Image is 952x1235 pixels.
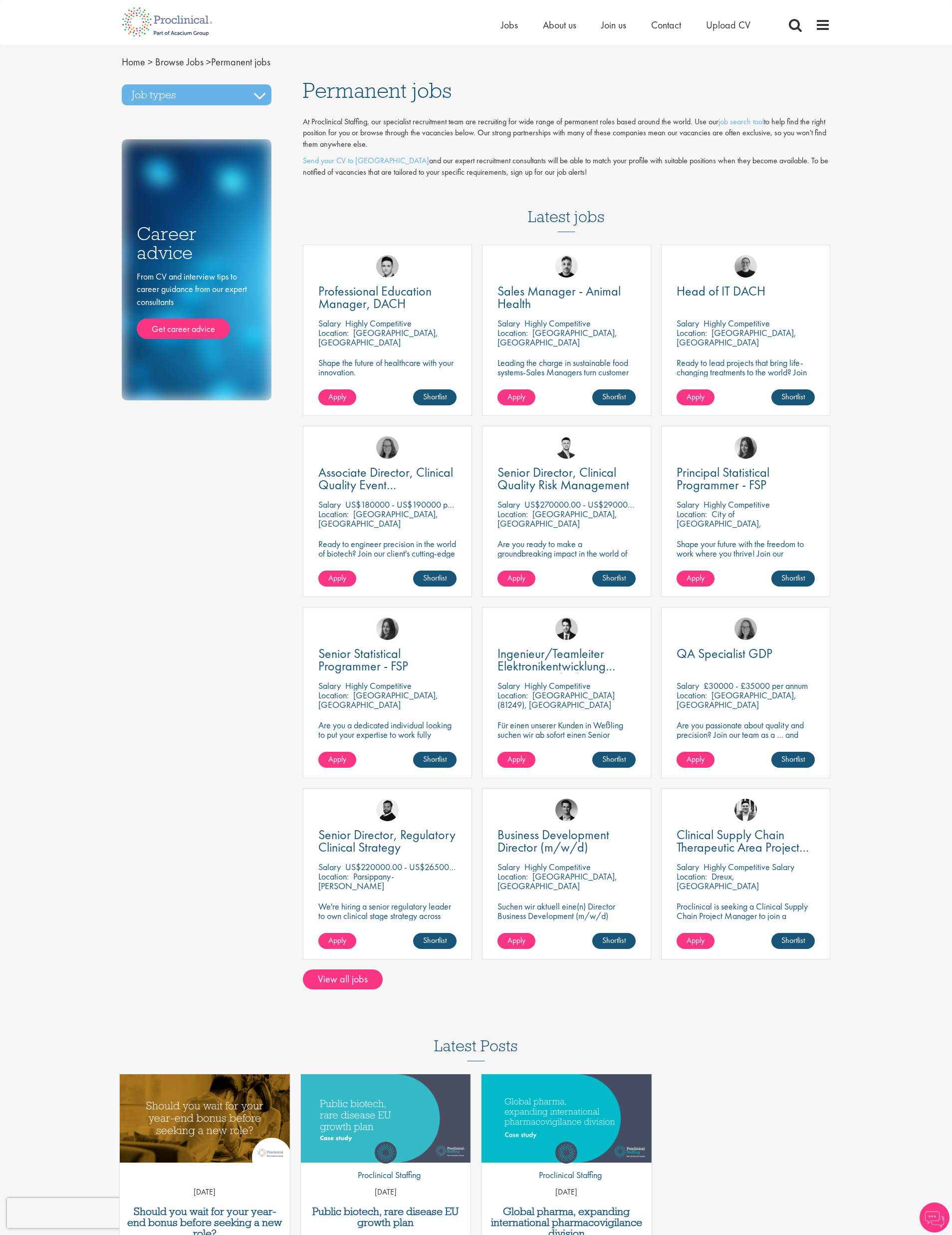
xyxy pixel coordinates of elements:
[531,1142,602,1187] a: Proclinical Staffing Proclinical Staffing
[148,55,153,68] span: >
[328,935,346,945] span: Apply
[376,799,399,821] img: Nick Walker
[501,18,518,31] a: Jobs
[318,933,356,949] a: Apply
[481,1187,652,1198] p: [DATE]
[318,464,453,506] span: Associate Director, Clinical Quality Event Management (GCP)
[318,508,438,529] p: [GEOGRAPHIC_DATA], [GEOGRAPHIC_DATA]
[497,285,636,310] a: Sales Manager - Animal Health
[350,1169,421,1182] p: Proclinical Staffing
[592,933,636,949] a: Shortlist
[497,508,528,520] span: Location:
[318,645,408,674] span: Senior Statistical Programmer - FSP
[413,752,457,768] a: Shortlist
[677,680,699,691] span: Salary
[687,754,705,764] span: Apply
[318,720,457,749] p: Are you a dedicated individual looking to put your expertise to work fully flexibly in a remote p...
[592,571,636,587] a: Shortlist
[677,647,815,660] a: QA Specialist GDP
[376,617,399,640] img: Heidi Hennigan
[531,1169,602,1182] p: Proclinical Staffing
[771,571,815,587] a: Shortlist
[687,391,705,402] span: Apply
[303,969,383,989] a: View all jobs
[318,647,457,672] a: Senior Statistical Programmer - FSP
[677,283,765,300] span: Head of IT DACH
[677,389,714,405] a: Apply
[734,255,757,278] a: Emma Pretorious
[318,389,356,405] a: Apply
[771,389,815,405] a: Shortlist
[734,799,757,821] img: Edward Little
[318,826,456,856] span: Senior Director, Regulatory Clinical Strategy
[413,933,457,949] a: Shortlist
[301,1074,471,1163] a: Link to a post
[706,18,750,31] a: Upload CV
[677,508,707,520] span: Location:
[318,871,349,882] span: Location:
[497,358,636,386] p: Leading the charge in sustainable food systems-Sales Managers turn customer success into global p...
[555,255,578,278] img: Dean Fisher
[734,436,757,459] a: Heidi Hennigan
[497,283,621,312] span: Sales Manager - Animal Health
[651,18,681,31] span: Contact
[497,571,535,587] a: Apply
[677,539,815,577] p: Shape your future with the freedom to work where you thrive! Join our pharmaceutical client with ...
[497,499,520,510] span: Salary
[375,1142,397,1164] img: Proclinical Staffing
[555,436,578,459] a: Joshua Godden
[677,871,707,882] span: Location:
[528,183,605,232] h3: Latest jobs
[543,18,576,31] span: About us
[677,645,772,662] span: QA Specialist GDP
[497,933,535,949] a: Apply
[677,752,714,768] a: Apply
[497,871,528,882] span: Location:
[120,1187,290,1198] p: [DATE]
[677,358,815,405] p: Ready to lead projects that bring life-changing treatments to the world? Join our client at the f...
[318,752,356,768] a: Apply
[555,799,578,821] a: Max Slevogt
[677,689,796,710] p: [GEOGRAPHIC_DATA], [GEOGRAPHIC_DATA]
[122,84,271,105] h3: Job types
[328,573,346,583] span: Apply
[704,499,770,510] p: Highly Competitive
[303,155,831,178] p: and our expert recruitment consultants will be able to match your profile with suitable positions...
[497,327,528,338] span: Location:
[677,327,707,338] span: Location:
[677,327,796,348] p: [GEOGRAPHIC_DATA], [GEOGRAPHIC_DATA]
[7,1198,135,1228] iframe: reCAPTCHA
[122,55,270,68] span: Permanent jobs
[734,617,757,640] img: Ingrid Aymes
[497,752,535,768] a: Apply
[920,1203,950,1233] img: Chatbot
[318,680,341,691] span: Salary
[303,116,831,151] p: At Proclinical Staffing, our specialist recruitment team are recruiting for wide range of permane...
[306,1206,466,1228] a: Public biotech, rare disease EU growth plan
[497,689,528,701] span: Location:
[413,571,457,587] a: Shortlist
[318,466,457,491] a: Associate Director, Clinical Quality Event Management (GCP)
[345,680,412,691] p: Highly Competitive
[318,829,457,854] a: Senior Director, Regulatory Clinical Strategy
[677,508,761,539] p: City of [GEOGRAPHIC_DATA], [GEOGRAPHIC_DATA]
[601,18,626,31] span: Join us
[301,1187,471,1198] p: [DATE]
[524,317,591,329] p: Highly Competitive
[345,499,479,510] p: US$180000 - US$190000 per annum
[318,327,438,348] p: [GEOGRAPHIC_DATA], [GEOGRAPHIC_DATA]
[206,55,211,68] span: >
[592,752,636,768] a: Shortlist
[318,317,341,329] span: Salary
[704,861,794,873] p: Highly Competitive Salary
[497,645,615,687] span: Ingenieur/Teamleiter Elektronikentwicklung Aviation (m/w/d)
[677,317,699,329] span: Salary
[376,255,399,278] a: Connor Lynes
[481,1074,652,1163] a: Link to a post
